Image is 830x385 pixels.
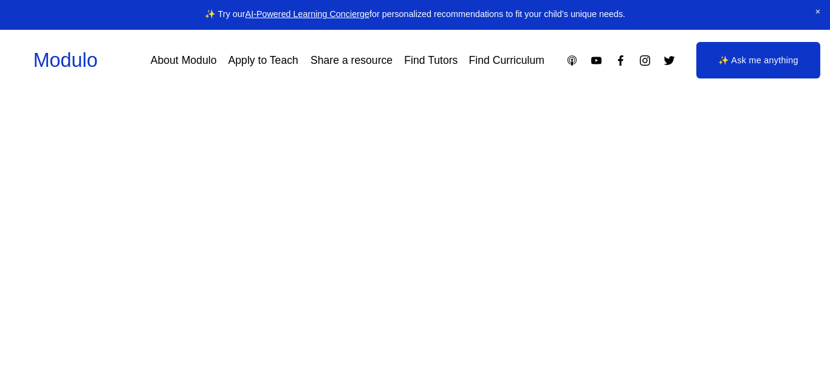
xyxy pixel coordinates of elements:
a: YouTube [590,54,603,67]
a: AI-Powered Learning Concierge [245,9,369,19]
a: Share a resource [310,50,393,71]
a: Apple Podcasts [566,54,578,67]
a: Find Tutors [404,50,458,71]
a: About Modulo [151,50,217,71]
a: Find Curriculum [469,50,544,71]
a: Facebook [614,54,627,67]
a: Modulo [33,49,98,71]
a: Instagram [639,54,651,67]
a: Apply to Teach [228,50,298,71]
a: Twitter [663,54,676,67]
a: ✨ Ask me anything [696,42,820,78]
